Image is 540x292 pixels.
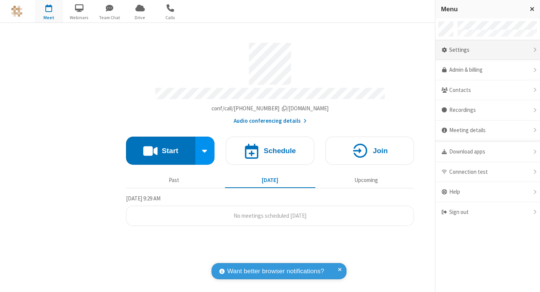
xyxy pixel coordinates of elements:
div: Settings [435,40,540,60]
span: Want better browser notifications? [227,266,324,276]
button: Join [325,137,414,165]
span: Meet [35,14,63,21]
div: Meeting details [435,120,540,141]
div: Download apps [435,142,540,162]
button: Copy my meeting room linkCopy my meeting room link [211,104,329,113]
span: Webinars [65,14,93,21]
img: QA Selenium DO NOT DELETE OR CHANGE [11,6,22,17]
div: Recordings [435,100,540,120]
button: Start [126,137,195,165]
h4: Join [373,147,388,154]
span: Team Chat [96,14,124,21]
div: Connection test [435,162,540,182]
div: Sign out [435,202,540,222]
button: [DATE] [225,173,315,187]
a: Admin & billing [435,60,540,80]
span: Drive [126,14,154,21]
span: [DATE] 9:29 AM [126,195,160,202]
div: Start conference options [195,137,215,165]
button: Schedule [226,137,314,165]
button: Audio conferencing details [234,117,307,125]
span: Copy my meeting room link [211,105,329,112]
h4: Schedule [264,147,296,154]
h4: Start [162,147,178,154]
span: Calls [156,14,184,21]
section: Today's Meetings [126,194,414,226]
div: Contacts [435,80,540,101]
div: Help [435,182,540,202]
button: Upcoming [321,173,411,187]
span: No meetings scheduled [DATE] [234,212,306,219]
h3: Menu [441,6,523,13]
section: Account details [126,37,414,125]
button: Past [129,173,219,187]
